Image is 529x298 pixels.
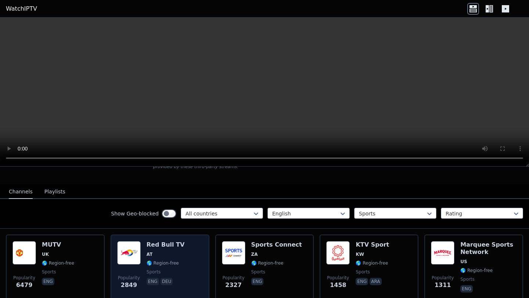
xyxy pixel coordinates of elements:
[16,281,33,290] span: 6479
[356,278,368,285] p: eng
[460,268,493,273] span: 🌎 Region-free
[111,210,159,217] label: Show Geo-blocked
[460,285,473,292] p: eng
[161,278,173,285] p: deu
[42,251,49,257] span: UK
[42,278,54,285] p: eng
[327,275,349,281] span: Popularity
[460,241,517,256] h6: Marquee Sports Network
[9,185,33,199] button: Channels
[147,251,153,257] span: AT
[356,241,389,248] h6: KTV Sport
[330,281,346,290] span: 1458
[147,260,179,266] span: 🌎 Region-free
[13,275,35,281] span: Popularity
[435,281,451,290] span: 1311
[225,281,242,290] span: 2327
[356,251,364,257] span: KW
[6,4,37,13] a: WatchIPTV
[460,259,467,265] span: US
[12,241,36,265] img: MUTV
[460,276,474,282] span: sports
[147,241,185,248] h6: Red Bull TV
[117,241,141,265] img: Red Bull TV
[222,241,245,265] img: Sports Connect
[251,260,284,266] span: 🌎 Region-free
[326,241,350,265] img: KTV Sport
[118,275,140,281] span: Popularity
[431,241,454,265] img: Marquee Sports Network
[432,275,454,281] span: Popularity
[223,275,245,281] span: Popularity
[356,260,388,266] span: 🌎 Region-free
[44,185,65,199] button: Playlists
[42,260,74,266] span: 🌎 Region-free
[42,241,74,248] h6: MUTV
[121,281,137,290] span: 2849
[356,269,370,275] span: sports
[42,269,56,275] span: sports
[251,251,258,257] span: ZA
[147,278,159,285] p: eng
[147,269,161,275] span: sports
[251,241,302,248] h6: Sports Connect
[251,278,264,285] p: eng
[251,269,265,275] span: sports
[370,278,381,285] p: ara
